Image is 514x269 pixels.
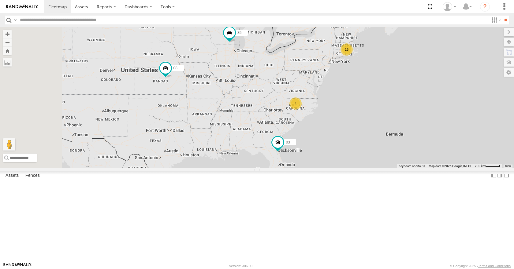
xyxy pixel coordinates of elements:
[3,38,12,47] button: Zoom out
[341,43,353,56] div: 15
[6,5,38,9] img: rand-logo.svg
[3,138,15,151] button: Drag Pegman onto the map to open Street View
[2,172,22,180] label: Assets
[503,171,509,180] label: Hide Summary Table
[3,47,12,55] button: Zoom Home
[399,164,425,168] button: Keyboard shortcuts
[491,171,497,180] label: Dock Summary Table to the Left
[22,172,43,180] label: Fences
[173,66,177,71] span: 08
[497,171,503,180] label: Dock Summary Table to the Right
[450,264,511,268] div: © Copyright 2025 -
[480,2,490,12] i: ?
[286,140,290,145] span: 03
[441,2,458,11] div: Aaron Kuchrawy
[289,97,302,110] div: 4
[475,164,485,168] span: 200 km
[3,30,12,38] button: Zoom in
[3,263,32,269] a: Visit our Website
[505,165,511,167] a: Terms (opens in new tab)
[13,16,18,24] label: Search Query
[237,31,241,35] span: 35
[478,264,511,268] a: Terms and Conditions
[3,58,12,67] label: Measure
[489,16,502,24] label: Search Filter Options
[473,164,502,168] button: Map Scale: 200 km per 44 pixels
[429,164,471,168] span: Map data ©2025 Google, INEGI
[504,68,514,77] label: Map Settings
[229,264,252,268] div: Version: 306.00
